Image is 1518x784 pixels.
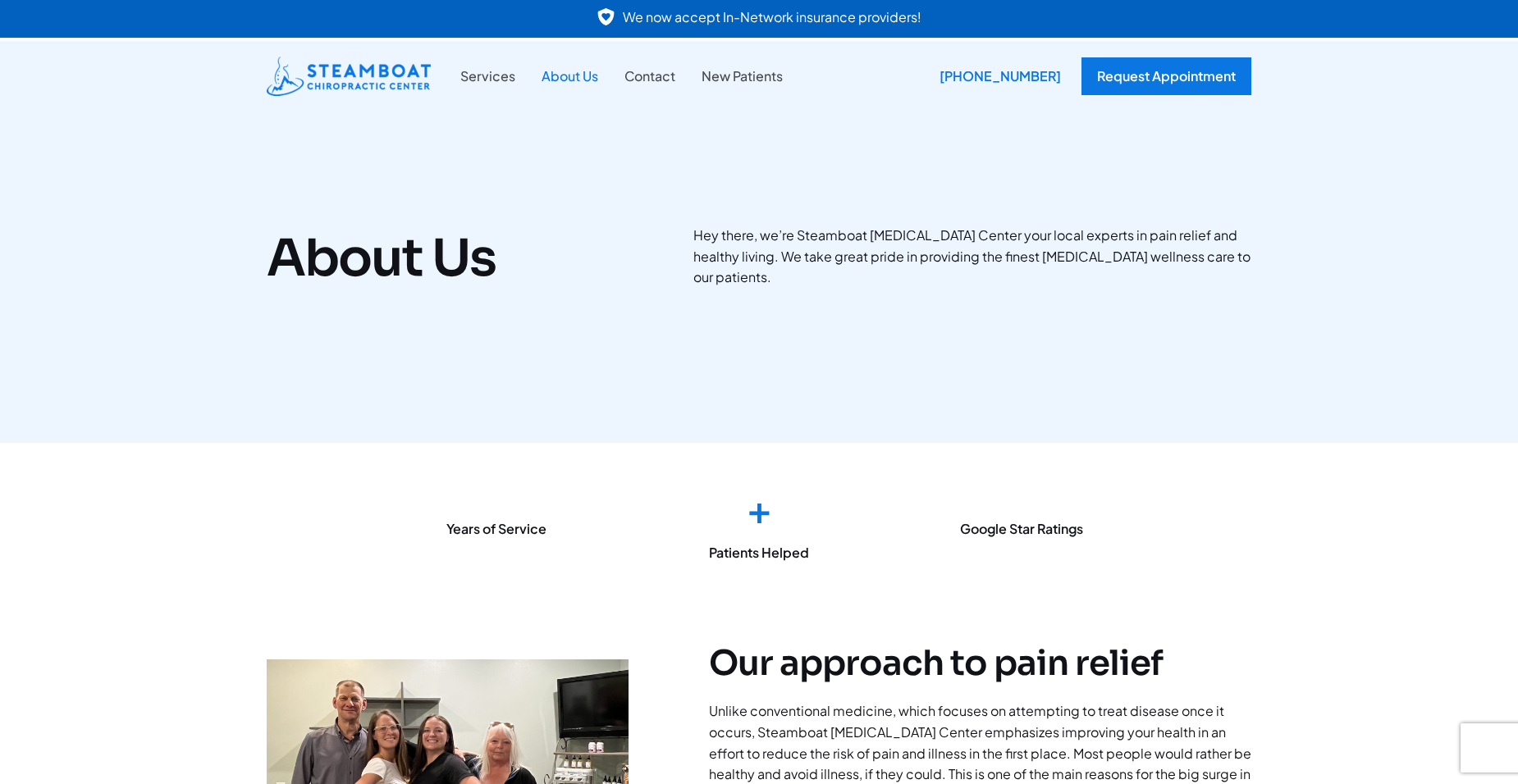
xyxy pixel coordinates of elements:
div: Years of Service [373,520,620,537]
p: Hey there, we’re Steamboat [MEDICAL_DATA] Center your local experts in pain relief and healthy li... [693,225,1251,288]
a: [PHONE_NUMBER] [927,57,1065,95]
img: Steamboat Chiropractic Center [267,57,431,96]
a: About Us [528,66,611,87]
a: New Patients [688,66,796,87]
h1: About Us [267,228,661,289]
a: Request Appointment [1081,57,1251,95]
div: Patients Helped [636,544,882,561]
a: Contact [611,66,688,87]
nav: Site Navigation [447,66,796,87]
span: + [747,482,772,532]
div: Google Star Ratings [898,520,1145,537]
h2: Our approach to pain relief [709,643,1251,684]
div: [PHONE_NUMBER] [927,57,1073,95]
a: Services [447,66,528,87]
